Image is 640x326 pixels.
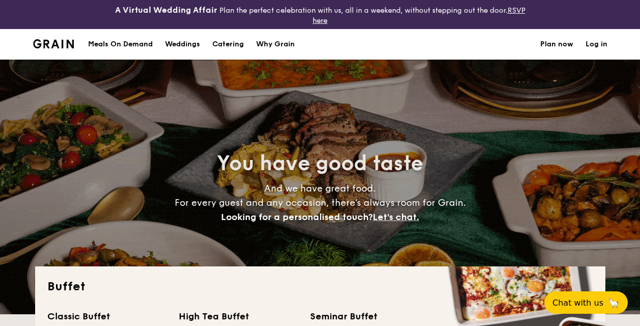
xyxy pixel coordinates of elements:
[179,309,298,323] div: High Tea Buffet
[250,29,301,60] a: Why Grain
[310,309,429,323] div: Seminar Buffet
[47,309,166,323] div: Classic Buffet
[33,39,74,48] a: Logotype
[165,29,200,60] div: Weddings
[159,29,206,60] a: Weddings
[115,4,217,16] h4: A Virtual Wedding Affair
[552,298,603,308] span: Chat with us
[33,39,74,48] img: Grain
[88,29,153,60] div: Meals On Demand
[221,211,373,223] span: Looking for a personalised touch?
[373,211,419,223] span: Let's chat.
[607,297,620,309] span: 🦙
[256,29,295,60] div: Why Grain
[206,29,250,60] a: Catering
[586,29,607,60] a: Log in
[544,291,628,314] button: Chat with us🦙
[212,29,244,60] h1: Catering
[47,279,593,295] h2: Buffet
[107,4,534,25] div: Plan the perfect celebration with us, all in a weekend, without stepping out the door.
[540,29,573,60] a: Plan now
[82,29,159,60] a: Meals On Demand
[175,183,466,223] span: And we have great food. For every guest and any occasion, there’s always room for Grain.
[217,151,423,176] span: You have good taste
